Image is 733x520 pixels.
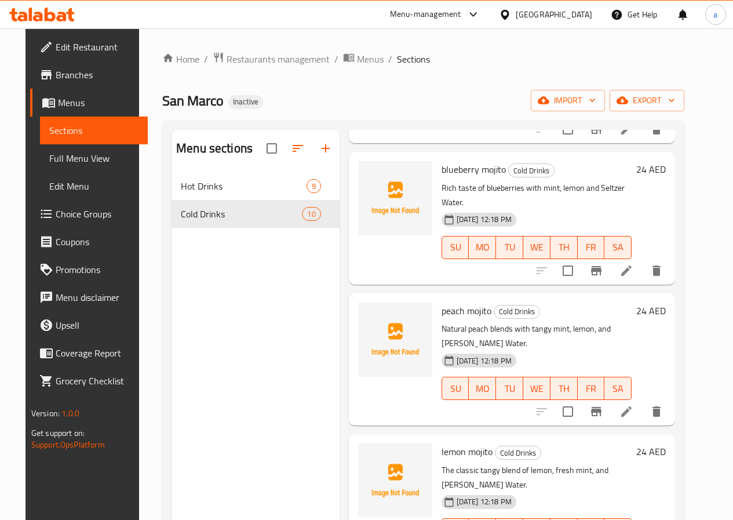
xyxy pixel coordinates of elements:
[30,311,148,339] a: Upsell
[582,115,610,143] button: Branch-specific-item
[343,52,384,67] a: Menus
[358,161,432,235] img: blueberry mojito
[523,236,550,259] button: WE
[49,151,138,165] span: Full Menu View
[58,96,138,110] span: Menus
[643,115,670,143] button: delete
[56,290,138,304] span: Menu disclaimer
[357,52,384,66] span: Menus
[30,33,148,61] a: Edit Restaurant
[447,380,465,397] span: SU
[643,257,670,285] button: delete
[228,97,263,107] span: Inactive
[30,200,148,228] a: Choice Groups
[390,8,461,21] div: Menu-management
[473,239,491,256] span: MO
[495,446,541,460] span: Cold Drinks
[172,168,340,232] nav: Menu sections
[228,95,263,109] div: Inactive
[619,93,675,108] span: export
[643,398,670,426] button: delete
[30,256,148,283] a: Promotions
[227,52,330,66] span: Restaurants management
[528,239,546,256] span: WE
[56,346,138,360] span: Coverage Report
[30,228,148,256] a: Coupons
[550,377,578,400] button: TH
[181,207,302,221] span: Cold Drinks
[31,406,60,421] span: Version:
[302,207,320,221] div: items
[307,181,320,192] span: 9
[494,305,539,318] span: Cold Drinks
[176,140,253,157] h2: Menu sections
[619,405,633,419] a: Edit menu item
[496,236,523,259] button: TU
[181,179,307,193] span: Hot Drinks
[30,339,148,367] a: Coverage Report
[609,380,627,397] span: SA
[578,377,605,400] button: FR
[447,239,465,256] span: SU
[56,374,138,388] span: Grocery Checklist
[204,52,208,66] li: /
[40,172,148,200] a: Edit Menu
[495,446,541,460] div: Cold Drinks
[523,377,550,400] button: WE
[442,463,632,492] p: The classic tangy blend of lemon, fresh mint, and [PERSON_NAME] Water.
[540,93,596,108] span: import
[172,200,340,228] div: Cold Drinks10
[582,398,610,426] button: Branch-specific-item
[442,377,469,400] button: SU
[531,90,605,111] button: import
[56,235,138,249] span: Coupons
[528,380,546,397] span: WE
[556,399,580,424] span: Select to update
[162,88,224,114] span: San Marco
[49,179,138,193] span: Edit Menu
[312,134,340,162] button: Add section
[550,236,578,259] button: TH
[30,367,148,395] a: Grocery Checklist
[442,302,491,319] span: peach mojito
[582,257,610,285] button: Branch-specific-item
[260,136,284,161] span: Select all sections
[509,164,554,177] span: Cold Drinks
[40,117,148,144] a: Sections
[555,380,573,397] span: TH
[284,134,312,162] span: Sort sections
[604,377,632,400] button: SA
[442,181,632,210] p: Rich taste of blueberries with mint, lemon and Seltzer Water.
[302,209,320,220] span: 10
[636,443,666,460] h6: 24 AED
[609,239,627,256] span: SA
[555,239,573,256] span: TH
[469,236,496,259] button: MO
[358,303,432,377] img: peach mojito
[49,123,138,137] span: Sections
[307,179,321,193] div: items
[442,443,493,460] span: lemon mojito
[56,68,138,82] span: Branches
[56,263,138,277] span: Promotions
[56,318,138,332] span: Upsell
[619,264,633,278] a: Edit menu item
[582,380,600,397] span: FR
[636,161,666,177] h6: 24 AED
[388,52,392,66] li: /
[604,236,632,259] button: SA
[61,406,79,421] span: 1.0.0
[501,239,519,256] span: TU
[397,52,430,66] span: Sections
[31,437,105,452] a: Support.OpsPlatform
[30,89,148,117] a: Menus
[442,236,469,259] button: SU
[56,40,138,54] span: Edit Restaurant
[610,90,684,111] button: export
[452,214,516,225] span: [DATE] 12:18 PM
[469,377,496,400] button: MO
[516,8,592,21] div: [GEOGRAPHIC_DATA]
[162,52,684,67] nav: breadcrumb
[578,236,605,259] button: FR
